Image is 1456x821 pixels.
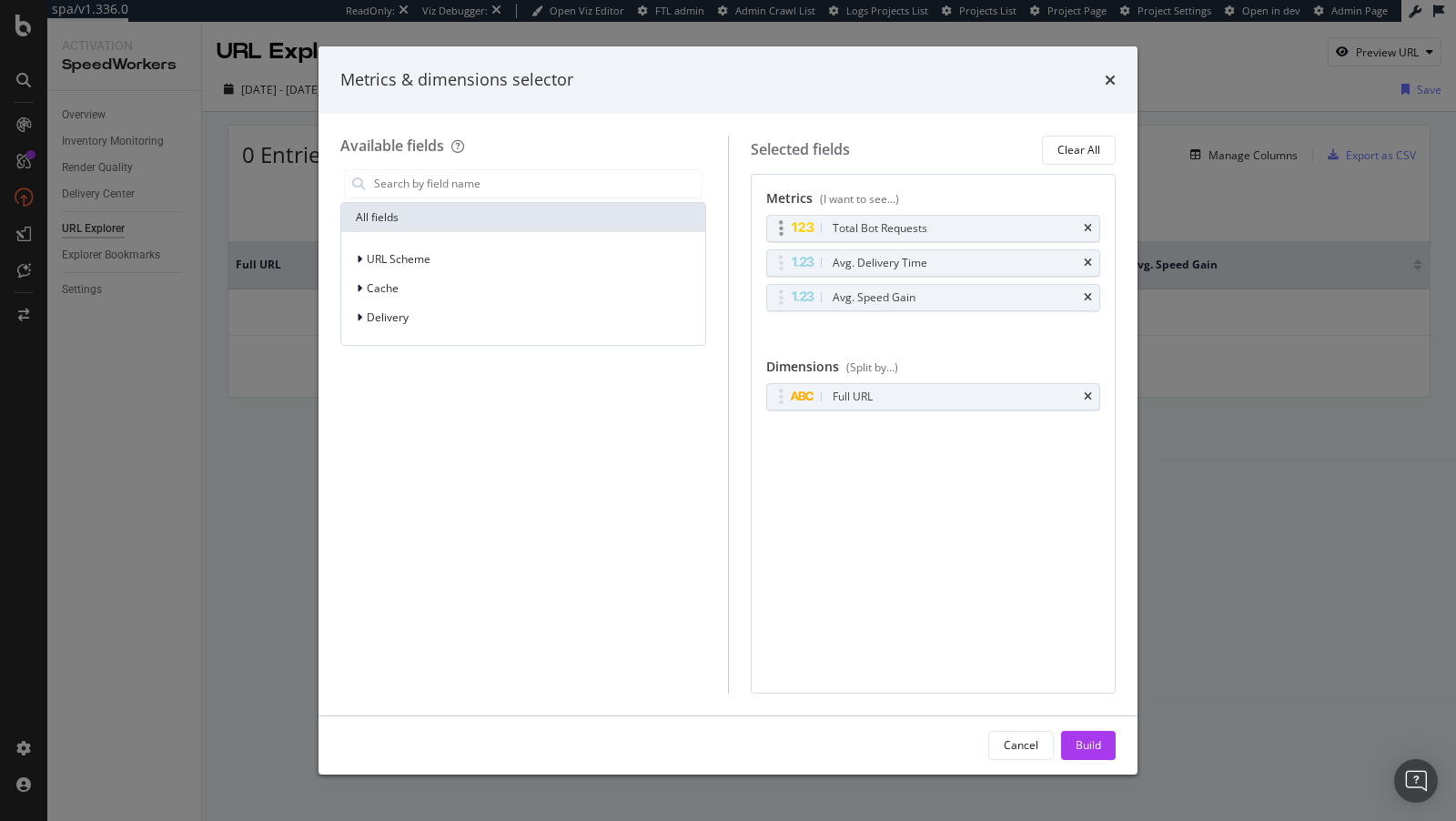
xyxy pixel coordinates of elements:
[1084,223,1092,234] div: times
[367,251,430,267] span: URL Scheme
[367,280,399,296] span: Cache
[367,309,409,325] span: Delivery
[1076,737,1101,753] div: Build
[1084,391,1092,402] div: times
[820,191,899,207] div: (I want to see...)
[766,189,1101,215] div: Metrics
[340,136,444,156] div: Available fields
[766,358,1101,383] div: Dimensions
[751,139,850,160] div: Selected fields
[341,203,705,232] div: All fields
[1105,68,1116,92] div: times
[1394,759,1438,803] div: Open Intercom Messenger
[833,254,927,272] div: Avg. Delivery Time
[833,289,915,307] div: Avg. Speed Gain
[833,219,927,238] div: Total Bot Requests
[833,388,873,406] div: Full URL
[340,68,573,92] div: Metrics & dimensions selector
[1004,737,1038,753] div: Cancel
[1042,136,1116,165] button: Clear All
[846,360,898,375] div: (Split by...)
[1057,142,1100,157] div: Clear All
[372,170,702,198] input: Search by field name
[988,731,1054,760] button: Cancel
[318,46,1137,775] div: modal
[766,383,1101,410] div: Full URLtimes
[766,249,1101,277] div: Avg. Delivery Timetimes
[1084,292,1092,303] div: times
[1084,258,1092,269] div: times
[766,215,1101,242] div: Total Bot Requeststimes
[1061,731,1116,760] button: Build
[766,284,1101,311] div: Avg. Speed Gaintimes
